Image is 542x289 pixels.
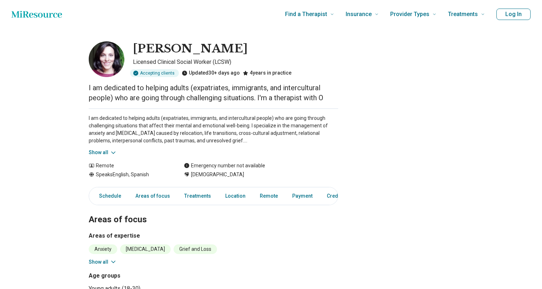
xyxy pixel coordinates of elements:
[221,189,250,203] a: Location
[390,9,429,19] span: Provider Types
[89,149,117,156] button: Show all
[89,197,338,226] h2: Areas of focus
[89,115,338,144] p: I am dedicated to helping adults (expatriates, immigrants, and intercultural people) who are goin...
[184,162,265,169] div: Emergency number not available
[89,41,124,77] img: Olga Guzman Pinzon, Licensed Clinical Social Worker (LCSW)
[120,244,171,254] li: [MEDICAL_DATA]
[131,189,174,203] a: Areas of focus
[496,9,531,20] button: Log In
[182,69,240,77] div: Updated 30+ days ago
[243,69,291,77] div: 4 years in practice
[89,232,338,240] h3: Areas of expertise
[133,41,248,56] h1: [PERSON_NAME]
[133,58,338,66] p: Licensed Clinical Social Worker (LCSW)
[130,69,179,77] div: Accepting clients
[174,244,217,254] li: Grief and Loss
[285,9,327,19] span: Find a Therapist
[91,189,125,203] a: Schedule
[255,189,282,203] a: Remote
[191,171,244,178] span: [DEMOGRAPHIC_DATA]
[288,189,317,203] a: Payment
[89,162,170,169] div: Remote
[89,244,117,254] li: Anxiety
[89,258,117,266] button: Show all
[89,83,338,103] p: I am dedicated to helping adults (expatriates, immigrants, and intercultural people) who are goin...
[89,272,211,280] h3: Age groups
[448,9,478,19] span: Treatments
[11,7,62,21] a: Home page
[346,9,372,19] span: Insurance
[322,189,358,203] a: Credentials
[89,171,170,178] div: Speaks English, Spanish
[180,189,215,203] a: Treatments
